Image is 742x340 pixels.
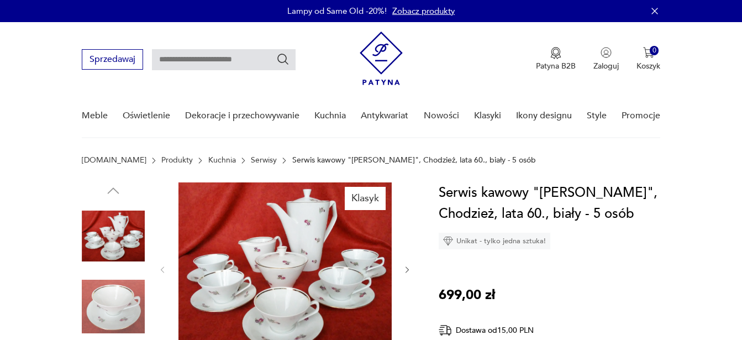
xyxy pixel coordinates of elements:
img: Ikonka użytkownika [601,47,612,58]
p: Lampy od Same Old -20%! [287,6,387,17]
a: Ikony designu [516,95,572,137]
div: 0 [650,46,659,55]
img: Patyna - sklep z meblami i dekoracjami vintage [360,32,403,85]
p: Serwis kawowy "[PERSON_NAME]", Chodzież, lata 60., biały - 5 osób [292,156,536,165]
img: Ikona koszyka [643,47,654,58]
a: Oświetlenie [123,95,170,137]
p: Zaloguj [593,61,619,71]
div: Dostawa od 15,00 PLN [439,323,571,337]
a: Zobacz produkty [392,6,455,17]
a: Style [587,95,607,137]
a: Kuchnia [314,95,346,137]
button: Sprzedawaj [82,49,143,70]
p: Koszyk [636,61,660,71]
h1: Serwis kawowy "[PERSON_NAME]", Chodzież, lata 60., biały - 5 osób [439,182,670,224]
button: 0Koszyk [636,47,660,71]
img: Ikona diamentu [443,236,453,246]
div: Klasyk [345,187,386,210]
img: Ikona dostawy [439,323,452,337]
button: Zaloguj [593,47,619,71]
img: Ikona medalu [550,47,561,59]
a: Sprzedawaj [82,56,143,64]
a: Serwisy [251,156,277,165]
div: Unikat - tylko jedna sztuka! [439,233,550,249]
a: Kuchnia [208,156,236,165]
img: Zdjęcie produktu Serwis kawowy "Elżbieta", Chodzież, lata 60., biały - 5 osób [82,205,145,268]
a: Ikona medaluPatyna B2B [536,47,576,71]
a: Meble [82,95,108,137]
p: 699,00 zł [439,285,495,306]
a: Promocje [622,95,660,137]
a: Antykwariat [361,95,408,137]
p: Patyna B2B [536,61,576,71]
a: Produkty [161,156,193,165]
button: Patyna B2B [536,47,576,71]
a: Dekoracje i przechowywanie [185,95,299,137]
a: Nowości [424,95,459,137]
img: Zdjęcie produktu Serwis kawowy "Elżbieta", Chodzież, lata 60., biały - 5 osób [82,275,145,338]
a: [DOMAIN_NAME] [82,156,146,165]
a: Klasyki [474,95,501,137]
button: Szukaj [276,53,290,66]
